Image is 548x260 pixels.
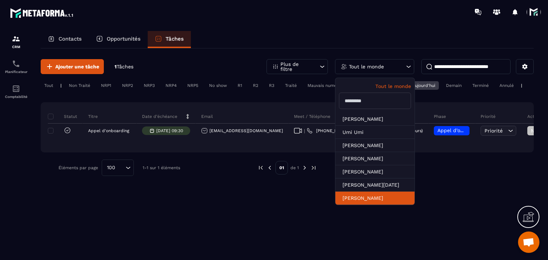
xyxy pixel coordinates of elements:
li: [PERSON_NAME] [335,165,415,178]
p: 01 [275,161,288,175]
img: accountant [12,84,20,93]
p: Tâches [166,36,184,42]
div: Mauvais numéro [304,81,345,90]
a: formationformationCRM [2,29,30,54]
li: [PERSON_NAME] [335,192,415,205]
div: NRP3 [140,81,158,90]
div: Aujourd'hui [409,81,439,90]
p: Titre [88,114,98,119]
input: Search for option [118,164,124,172]
a: accountantaccountantComptabilité [2,79,30,104]
li: Umi Umi [335,126,415,139]
p: Tout le monde [339,83,411,89]
span: | [304,128,305,134]
div: No show [205,81,230,90]
p: Planificateur [2,70,30,74]
a: Tâches [148,31,191,48]
img: next [301,165,308,171]
li: [PERSON_NAME] [335,113,415,126]
p: Priorité [481,114,496,119]
p: Opportunités [107,36,141,42]
span: Ajouter une tâche [55,63,99,70]
p: Email [201,114,213,119]
p: Comptabilité [2,95,30,99]
img: prev [267,165,273,171]
img: scheduler [12,59,20,68]
div: NRP4 [162,81,180,90]
li: [PERSON_NAME] [335,139,415,152]
img: logo [10,6,74,19]
p: Contacts [59,36,82,42]
span: Appel d’onboarding planifié [437,128,505,133]
div: Traité [281,81,300,90]
div: Search for option [102,160,134,176]
div: NRP2 [118,81,137,90]
div: Annulé [496,81,517,90]
img: prev [258,165,264,171]
p: Meet / Téléphone [294,114,330,119]
div: NRP5 [184,81,202,90]
p: 1 [115,63,133,70]
p: Tout le monde [349,64,384,69]
a: [PHONE_NUMBER] [307,128,354,134]
li: [PERSON_NAME] [335,152,415,165]
div: Non Traité [65,81,94,90]
div: R2 [249,81,262,90]
div: Demain [442,81,465,90]
div: R1 [234,81,246,90]
div: Ouvrir le chat [518,232,539,253]
p: [DATE] 09:30 [156,128,183,133]
p: CRM [2,45,30,49]
span: 100 [105,164,118,172]
img: formation [12,35,20,43]
p: Action [527,114,541,119]
p: de 1 [290,165,299,171]
button: Ajouter une tâche [41,59,104,74]
span: Tâches [117,64,133,69]
p: Phase [434,114,446,119]
p: Date d’échéance [142,114,177,119]
p: Éléments par page [59,165,98,170]
p: Appel d'onboarding [88,128,129,133]
p: Plus de filtre [280,62,312,72]
p: Statut [50,114,77,119]
img: next [310,165,317,171]
a: Contacts [41,31,89,48]
div: NRP1 [97,81,115,90]
div: Tout [41,81,57,90]
p: | [60,83,62,88]
div: Terminé [469,81,492,90]
a: Opportunités [89,31,148,48]
a: schedulerschedulerPlanificateur [2,54,30,79]
span: Priorité [484,128,503,134]
div: R3 [265,81,278,90]
li: [PERSON_NAME][DATE] [335,178,415,192]
p: | [521,83,522,88]
p: 1-1 sur 1 éléments [143,165,180,170]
